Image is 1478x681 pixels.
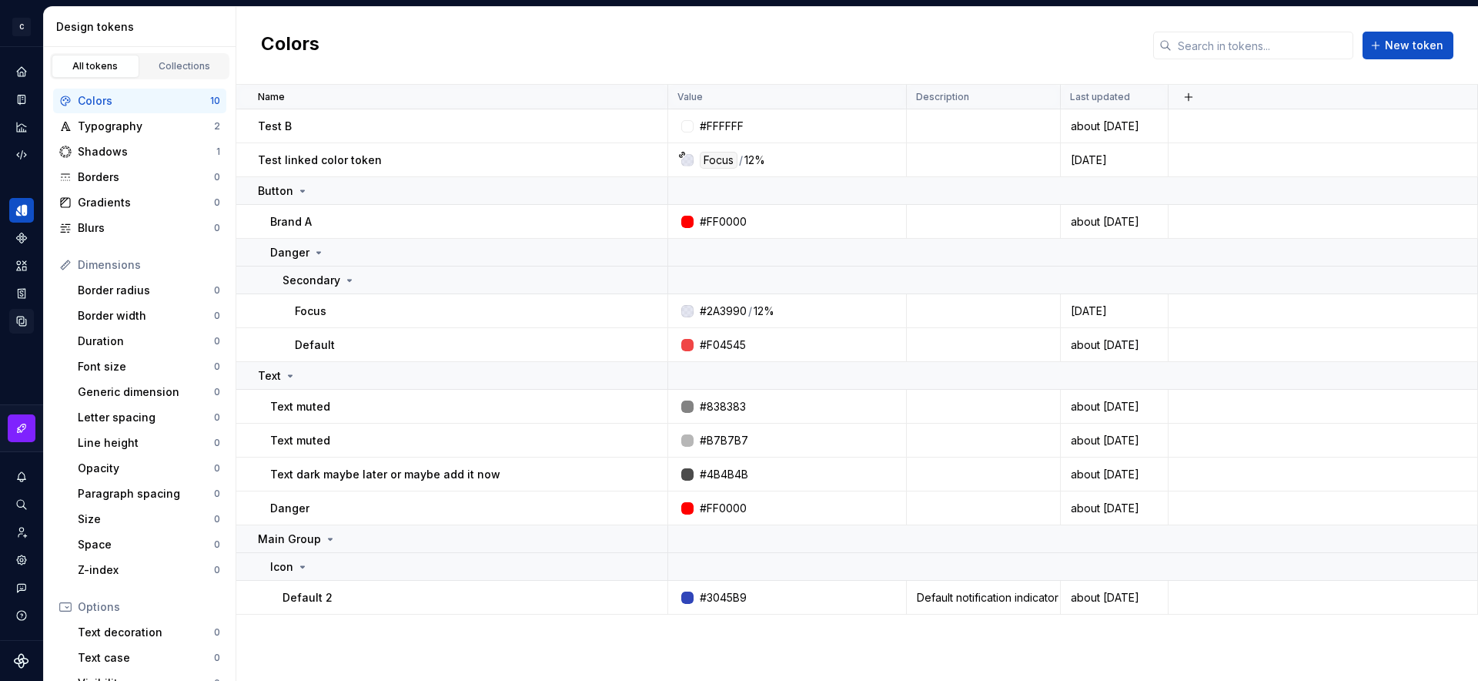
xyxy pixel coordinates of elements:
[53,89,226,113] a: Colors10
[9,253,34,278] div: Assets
[270,501,309,516] p: Danger
[214,310,220,322] div: 0
[744,152,765,169] div: 12%
[72,278,226,303] a: Border radius0
[214,488,220,500] div: 0
[78,144,216,159] div: Shadows
[700,337,746,353] div: #F04545
[214,411,220,424] div: 0
[78,599,220,615] div: Options
[78,257,220,273] div: Dimensions
[270,245,309,260] p: Danger
[72,507,226,532] a: Size0
[78,562,214,578] div: Z-index
[916,91,969,103] p: Description
[14,653,29,669] svg: Supernova Logo
[700,214,747,230] div: #FF0000
[270,399,330,414] p: Text muted
[700,304,747,319] div: #2A3990
[9,198,34,223] a: Design tokens
[9,59,34,84] div: Home
[78,486,214,502] div: Paragraph spacing
[214,437,220,449] div: 0
[53,165,226,190] a: Borders0
[1062,590,1167,606] div: about [DATE]
[72,646,226,670] a: Text case0
[53,216,226,240] a: Blurs0
[9,226,34,250] a: Components
[739,152,743,169] div: /
[9,465,34,489] button: Notifications
[258,91,285,103] p: Name
[72,481,226,506] a: Paragraph spacing0
[214,626,220,639] div: 0
[3,10,40,43] button: C
[1062,433,1167,448] div: about [DATE]
[270,467,500,482] p: Text dark maybe later or maybe add it now
[258,153,382,168] p: Test linked color token
[283,590,333,606] p: Default 2
[214,335,220,347] div: 0
[1062,153,1167,168] div: [DATE]
[78,537,214,552] div: Space
[53,190,226,215] a: Gradients0
[56,19,229,35] div: Design tokens
[72,405,226,430] a: Letter spacing0
[214,361,220,373] div: 0
[214,538,220,551] div: 0
[78,334,214,349] div: Duration
[9,492,34,517] button: Search ⌘K
[1363,32,1453,59] button: New token
[283,273,340,288] p: Secondary
[53,114,226,139] a: Typography2
[78,435,214,451] div: Line height
[9,143,34,167] a: Code automation
[9,575,34,600] div: Contact support
[214,386,220,398] div: 0
[78,220,214,236] div: Blurs
[78,359,214,374] div: Font size
[78,410,214,425] div: Letter spacing
[1062,337,1167,353] div: about [DATE]
[78,283,214,298] div: Border radius
[700,590,747,606] div: #3045B9
[1062,501,1167,516] div: about [DATE]
[214,196,220,209] div: 0
[12,18,31,36] div: C
[1172,32,1353,59] input: Search in tokens...
[214,564,220,576] div: 0
[261,32,319,59] h2: Colors
[270,433,330,448] p: Text muted
[1062,214,1167,230] div: about [DATE]
[78,308,214,324] div: Border width
[700,433,748,448] div: #B7B7B7
[9,548,34,572] a: Settings
[72,304,226,328] a: Border width0
[1062,467,1167,482] div: about [DATE]
[214,284,220,297] div: 0
[214,513,220,525] div: 0
[258,183,293,199] p: Button
[700,152,737,169] div: Focus
[9,281,34,306] a: Storybook stories
[78,169,214,185] div: Borders
[295,304,326,319] p: Focus
[1385,38,1443,53] span: New token
[9,520,34,545] a: Invite team
[270,559,293,575] p: Icon
[9,87,34,112] a: Documentation
[1062,304,1167,319] div: [DATE]
[9,309,34,334] a: Data sources
[72,329,226,354] a: Duration0
[258,119,292,134] p: Test B
[258,532,321,547] p: Main Group
[72,354,226,379] a: Font size0
[216,146,220,158] div: 1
